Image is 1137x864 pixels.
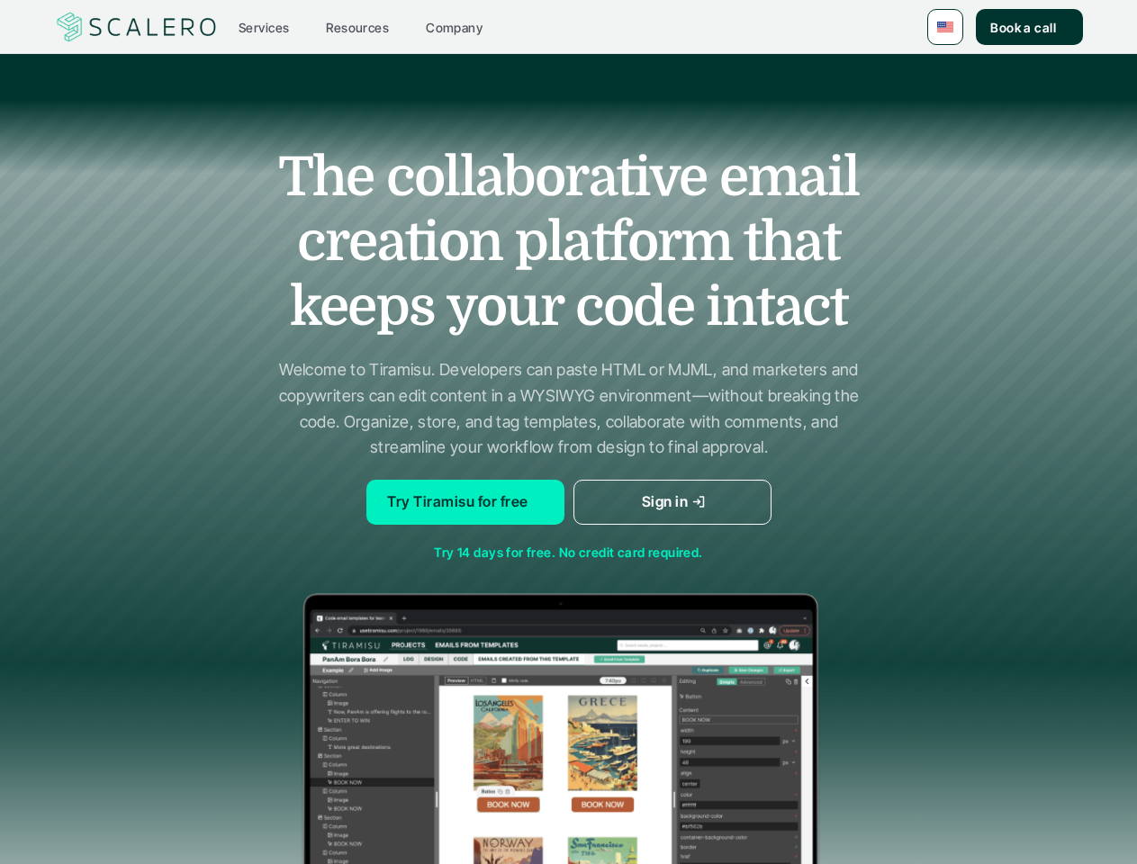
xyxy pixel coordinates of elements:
[573,480,772,525] a: Sign in
[706,274,847,339] span: intact
[386,145,708,210] span: collaborative
[387,490,528,514] p: Try Tiramisu for free
[719,145,859,210] span: email
[990,18,1056,37] p: Book a call
[297,210,503,274] span: creation
[276,357,862,461] p: Welcome to Tiramisu. Developers can paste HTML or MJML, and marketers and copywriters can edit co...
[426,18,483,37] p: Company
[54,10,220,44] img: Scalero company logo
[447,274,564,339] span: your
[976,9,1083,45] a: Book a call
[326,18,389,37] p: Resources
[239,18,289,37] p: Services
[366,480,564,525] a: Try Tiramisu for free
[29,543,1109,562] p: Try 14 days for free. No credit card required.
[290,274,435,339] span: keeps
[575,274,694,339] span: code
[642,490,688,514] p: Sign in
[744,210,840,274] span: that
[278,145,374,210] span: The
[54,11,220,43] a: Scalero company logo
[515,210,733,274] span: platform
